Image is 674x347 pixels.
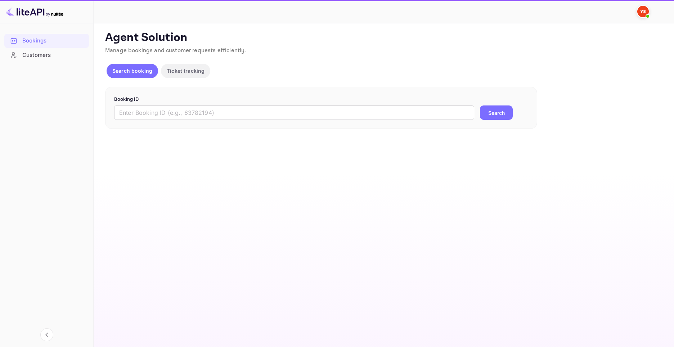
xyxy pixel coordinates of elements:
[480,105,513,120] button: Search
[4,34,89,48] div: Bookings
[4,48,89,62] a: Customers
[114,96,528,103] p: Booking ID
[22,51,85,59] div: Customers
[114,105,474,120] input: Enter Booking ID (e.g., 63782194)
[22,37,85,45] div: Bookings
[40,328,53,341] button: Collapse navigation
[105,47,246,54] span: Manage bookings and customer requests efficiently.
[4,34,89,47] a: Bookings
[637,6,649,17] img: Yandex Support
[167,67,205,75] p: Ticket tracking
[6,6,63,17] img: LiteAPI logo
[105,31,661,45] p: Agent Solution
[112,67,152,75] p: Search booking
